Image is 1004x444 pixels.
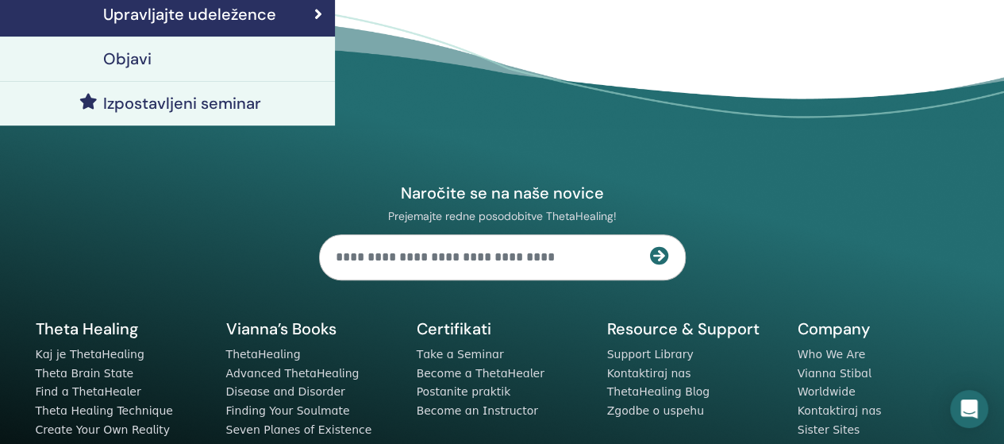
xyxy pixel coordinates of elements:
[607,367,691,380] a: Kontaktiraj nas
[226,385,345,398] a: Disease and Disorder
[103,49,152,68] h4: Objavi
[417,404,538,417] a: Become an Instructor
[417,348,504,361] a: Take a Seminar
[607,319,779,339] h5: Resource & Support
[36,348,144,361] a: Kaj je ThetaHealing
[226,423,372,436] a: Seven Planes of Existence
[319,209,686,223] p: Prejemajte redne posodobitve ThetaHealing!
[607,404,704,417] a: Zgodbe o uspehu
[103,94,261,113] h4: Izpostavljeni seminar
[798,423,860,436] a: Sister Sites
[226,319,398,339] h5: Vianna’s Books
[226,367,360,380] a: Advanced ThetaHealing
[36,385,141,398] a: Find a ThetaHealer
[798,348,865,361] a: Who We Are
[319,183,686,203] h4: Naročite se na naše novice
[607,348,694,361] a: Support Library
[103,5,276,24] h4: Upravljajte udeležence
[607,385,710,398] a: ThetaHealing Blog
[798,367,871,380] a: Vianna Stibal
[226,404,350,417] a: Finding Your Soulmate
[36,367,134,380] a: Theta Brain State
[36,319,207,339] h5: Theta Healing
[226,348,301,361] a: ThetaHealing
[417,385,511,398] a: Postanite praktik
[36,404,173,417] a: Theta Healing Technique
[798,385,856,398] a: Worldwide
[417,319,588,339] h5: Certifikati
[798,319,969,339] h5: Company
[950,390,988,428] div: Open Intercom Messenger
[798,404,882,417] a: Kontaktiraj nas
[417,367,544,380] a: Become a ThetaHealer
